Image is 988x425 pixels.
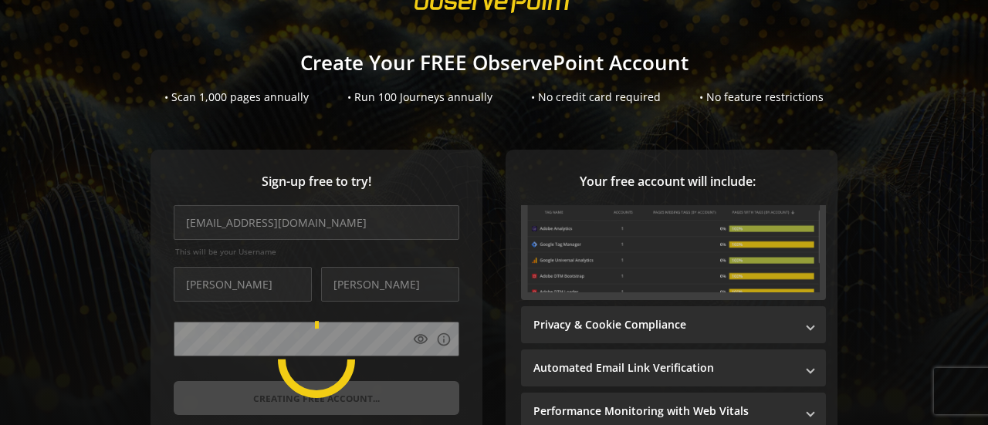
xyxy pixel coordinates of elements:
[521,173,814,191] span: Your free account will include:
[521,306,826,343] mat-expansion-panel-header: Privacy & Cookie Compliance
[347,89,492,105] div: • Run 100 Journeys annually
[533,317,795,332] mat-panel-title: Privacy & Cookie Compliance
[521,349,826,386] mat-expansion-panel-header: Automated Email Link Verification
[527,191,820,292] img: Sitewide Inventory & Monitoring
[164,89,309,105] div: • Scan 1,000 pages annually
[174,173,459,191] span: Sign-up free to try!
[531,89,661,105] div: • No credit card required
[699,89,824,105] div: • No feature restrictions
[533,403,795,419] mat-panel-title: Performance Monitoring with Web Vitals
[533,360,795,376] mat-panel-title: Automated Email Link Verification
